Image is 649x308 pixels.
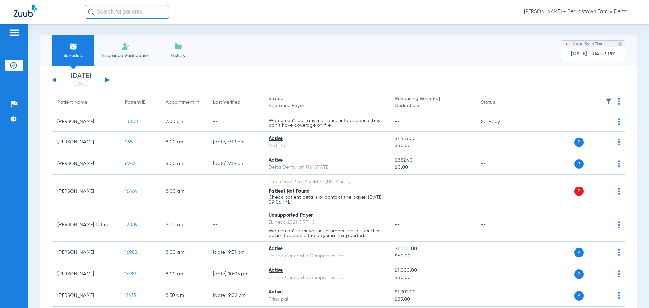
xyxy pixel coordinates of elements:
div: Blue Cross Blue Shield of [US_STATE] [269,179,384,186]
td: -- [476,263,521,285]
td: 8:30 AM [160,285,208,307]
td: -- [208,175,263,208]
span: $882.40 [395,157,470,164]
span: Insurance Verification [99,52,152,59]
td: [PERSON_NAME] [52,175,120,208]
img: filter.svg [605,98,612,105]
span: Patient Not Found [269,189,310,194]
li: [DATE] [61,73,101,88]
div: United Concordia Companies, Inc. [269,253,384,260]
td: [PERSON_NAME] [52,132,120,153]
img: group-dot-blue.svg [618,160,620,167]
div: Last Verified [213,99,258,106]
img: Search Icon [88,9,94,15]
span: -- [395,189,400,194]
td: Self-pay [476,112,521,132]
img: History [174,42,182,50]
td: [PERSON_NAME] Ortho [52,208,120,242]
span: P [574,291,584,301]
div: Patient Name [57,99,87,106]
span: 16981 [125,271,136,276]
img: group-dot-blue.svg [618,292,620,299]
span: P [574,159,584,169]
img: group-dot-blue.svg [618,118,620,125]
td: 8:00 AM [160,242,208,263]
span: $25.00 [395,296,470,303]
p: We couldn’t pull any insurance info because they don’t have coverage on file. [269,118,384,128]
img: last sync help info [618,42,623,46]
td: -- [476,285,521,307]
span: $1,302.00 [395,289,470,296]
div: Active [269,157,384,164]
div: Principal [269,296,384,303]
div: Active [269,267,384,274]
td: -- [208,112,263,132]
td: -- [476,132,521,153]
span: P [574,187,584,196]
td: -- [476,153,521,175]
img: group-dot-blue.svg [618,221,620,228]
div: Patient Name [57,99,114,106]
span: 16464 [125,189,137,194]
span: [PERSON_NAME] - Beardstown Family Dental [524,8,635,15]
td: [PERSON_NAME] [52,112,120,132]
span: $50.00 [395,274,470,281]
div: Delta Dental of [US_STATE] [269,164,384,171]
img: group-dot-blue.svg [618,270,620,277]
div: Patient ID [125,99,146,106]
td: [PERSON_NAME] [52,263,120,285]
td: [DATE] 10:03 PM [208,263,263,285]
div: Appointment [166,99,194,106]
div: Last Verified [213,99,240,106]
div: United Concordia Companies, Inc. [269,274,384,281]
span: $50.00 [395,253,470,260]
td: -- [208,208,263,242]
span: $0.00 [395,164,470,171]
p: Check patient details or contact the payer. [DATE] 09:06 PM. [269,195,384,205]
img: group-dot-blue.svg [618,98,620,105]
span: Last Appt. Sync Time: [564,41,604,47]
span: Insurance Payer [269,102,384,110]
span: 13808 [125,119,138,124]
span: 265 [125,140,133,144]
span: 16982 [125,250,137,255]
td: [PERSON_NAME] [52,242,120,263]
input: Search for patients [85,5,169,19]
span: Schedule [57,52,89,59]
div: MetLife [269,142,384,149]
span: -- [395,119,400,124]
img: Schedule [69,42,77,50]
td: 8:00 AM [160,153,208,175]
td: 8:00 AM [160,263,208,285]
span: $50.00 [395,142,470,149]
img: hamburger-icon [9,29,20,37]
td: [PERSON_NAME] [52,285,120,307]
th: Remaining Benefits | [389,93,475,112]
th: Status [476,93,521,112]
td: -- [476,175,521,208]
th: Status | [263,93,389,112]
td: -- [476,242,521,263]
span: $1,435.00 [395,135,470,142]
div: Active [269,289,384,296]
img: group-dot-blue.svg [618,249,620,256]
p: We couldn’t retrieve the insurance details for this patient because the payer isn’t supported. [269,229,384,238]
div: ZLineco 2021 ORTHO [269,219,384,226]
span: P [574,248,584,257]
td: 7:00 AM [160,112,208,132]
span: 11413 [125,293,136,298]
td: 8:00 AM [160,132,208,153]
a: [DATE] [61,81,101,88]
span: $1,000.00 [395,245,470,253]
img: group-dot-blue.svg [618,188,620,195]
td: [DATE] 9:19 PM [208,153,263,175]
div: Appointment [166,99,202,106]
div: Active [269,135,384,142]
span: 6943 [125,161,135,166]
td: [PERSON_NAME] [52,153,120,175]
div: Active [269,245,384,253]
img: group-dot-blue.svg [618,139,620,145]
div: Patient ID [125,99,155,106]
span: -- [395,222,400,227]
td: 8:00 AM [160,208,208,242]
